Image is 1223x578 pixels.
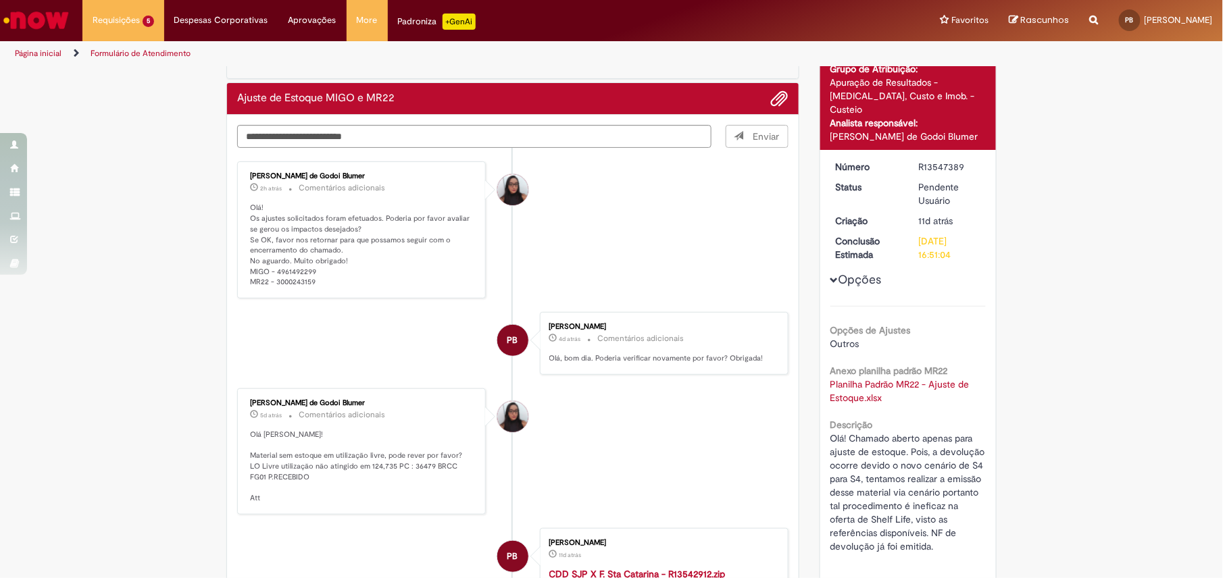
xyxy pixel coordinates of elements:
div: Maisa Franco De Godoi Blumer [497,401,528,432]
p: Olá, bom dia. Poderia verificar novamente por favor? Obrigada! [549,353,774,364]
dt: Status [826,180,909,194]
span: Despesas Corporativas [174,14,268,27]
div: Grupo de Atribuição: [830,62,987,76]
span: [PERSON_NAME] [1145,14,1213,26]
span: 5d atrás [260,411,282,419]
p: Olá! Os ajustes solicitados foram efetuados. Poderia por favor avaliar se gerou os impactos desej... [250,203,475,288]
a: Página inicial [15,48,61,59]
b: Opções de Ajustes [830,324,911,336]
span: 2h atrás [260,184,282,192]
span: Aprovações [289,14,336,27]
time: 24/09/2025 15:58:17 [260,411,282,419]
img: ServiceNow [1,7,71,34]
small: Comentários adicionais [299,409,385,421]
div: Padroniza [398,14,476,30]
span: Requisições [93,14,140,27]
h2: Ajuste de Estoque MIGO e MR22 Histórico de tíquete [237,93,395,105]
dt: Criação [826,214,909,228]
span: 4d atrás [559,335,581,343]
a: Rascunhos [1009,14,1070,27]
button: Adicionar anexos [771,90,789,107]
div: [PERSON_NAME] de Godoi Blumer [250,172,475,180]
textarea: Digite sua mensagem aqui... [237,125,712,149]
div: [PERSON_NAME] [549,323,774,331]
small: Comentários adicionais [598,333,684,344]
span: PB [507,324,518,357]
dt: Conclusão Estimada [826,234,909,261]
div: Maisa Franco De Godoi Blumer [497,174,528,205]
p: +GenAi [443,14,476,30]
time: 18/09/2025 14:20:26 [918,215,953,227]
span: More [357,14,378,27]
ul: Trilhas de página [10,41,805,66]
div: Paola De Paiva Batista [497,541,528,572]
div: [PERSON_NAME] de Godoi Blumer [250,399,475,407]
span: Rascunhos [1021,14,1070,26]
dt: Número [826,160,909,174]
span: PB [507,540,518,573]
time: 18/09/2025 14:20:08 [559,551,582,559]
span: 11d atrás [559,551,582,559]
span: PB [1126,16,1134,24]
div: R13547389 [918,160,981,174]
small: Comentários adicionais [299,182,385,194]
span: Outros [830,338,859,350]
div: Paola De Paiva Batista [497,325,528,356]
span: 11d atrás [918,215,953,227]
span: Favoritos [952,14,989,27]
div: [DATE] 16:51:04 [918,234,981,261]
a: Formulário de Atendimento [91,48,191,59]
div: Analista responsável: [830,116,987,130]
span: 5 [143,16,154,27]
div: 18/09/2025 14:20:26 [918,214,981,228]
div: [PERSON_NAME] [549,539,774,547]
b: Anexo planilha padrão MR22 [830,365,948,377]
a: Download de Planilha Padrão MR22 - Ajuste de Estoque.xlsx [830,378,972,404]
p: Olá [PERSON_NAME]! Material sem estoque em utilização livre, pode rever por favor? LO Livre utili... [250,429,475,504]
div: Pendente Usuário [918,180,981,207]
div: Apuração de Resultados - [MEDICAL_DATA], Custo e Imob. - Custeio [830,76,987,116]
time: 26/09/2025 10:28:52 [559,335,581,343]
div: [PERSON_NAME] de Godoi Blumer [830,130,987,143]
b: Descrição [830,419,873,431]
